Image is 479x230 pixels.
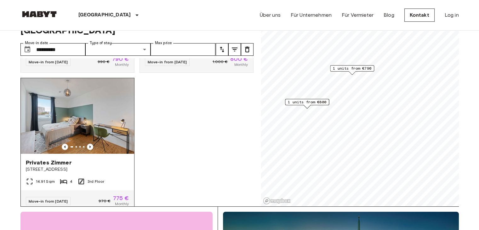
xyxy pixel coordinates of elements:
[384,11,394,19] a: Blog
[213,59,228,65] span: 1.000 €
[29,199,68,204] span: Move-in from [DATE]
[113,195,129,201] span: 775 €
[88,179,104,184] span: 3rd Floor
[342,11,374,19] a: Für Vermieter
[29,60,68,64] span: Move-in from [DATE]
[20,78,134,212] a: Marketing picture of unit DE-02-019-002-04HFPrevious imagePrevious imagePrivates Zimmer[STREET_AD...
[62,144,68,150] button: Previous image
[70,179,72,184] span: 4
[288,99,326,105] span: 1 units from €800
[87,144,93,150] button: Previous image
[112,56,129,62] span: 790 €
[230,56,248,62] span: 800 €
[155,40,172,46] label: Max price
[228,43,241,56] button: tune
[90,40,112,46] label: Type of stay
[241,43,254,56] button: tune
[21,43,34,56] button: Choose date, selected date is 19 Sep 2025
[216,43,228,56] button: tune
[404,9,435,22] a: Kontakt
[98,59,110,65] span: 990 €
[285,99,329,109] div: Map marker
[21,78,134,154] img: Marketing picture of unit DE-02-019-002-04HF
[333,66,371,71] span: 1 units from €790
[26,166,129,173] span: [STREET_ADDRESS]
[115,201,129,207] span: Monthly
[25,40,48,46] label: Move-in date
[99,198,111,204] span: 970 €
[36,179,55,184] span: 14.91 Sqm
[261,7,459,206] canvas: Map
[78,11,131,19] p: [GEOGRAPHIC_DATA]
[291,11,332,19] a: Für Unternehmen
[445,11,459,19] a: Log in
[263,197,291,204] a: Mapbox logo
[20,11,58,17] img: Habyt
[148,60,187,64] span: Move-in from [DATE]
[330,65,374,75] div: Map marker
[115,62,129,67] span: Monthly
[260,11,281,19] a: Über uns
[234,62,248,67] span: Monthly
[26,159,71,166] span: Privates Zimmer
